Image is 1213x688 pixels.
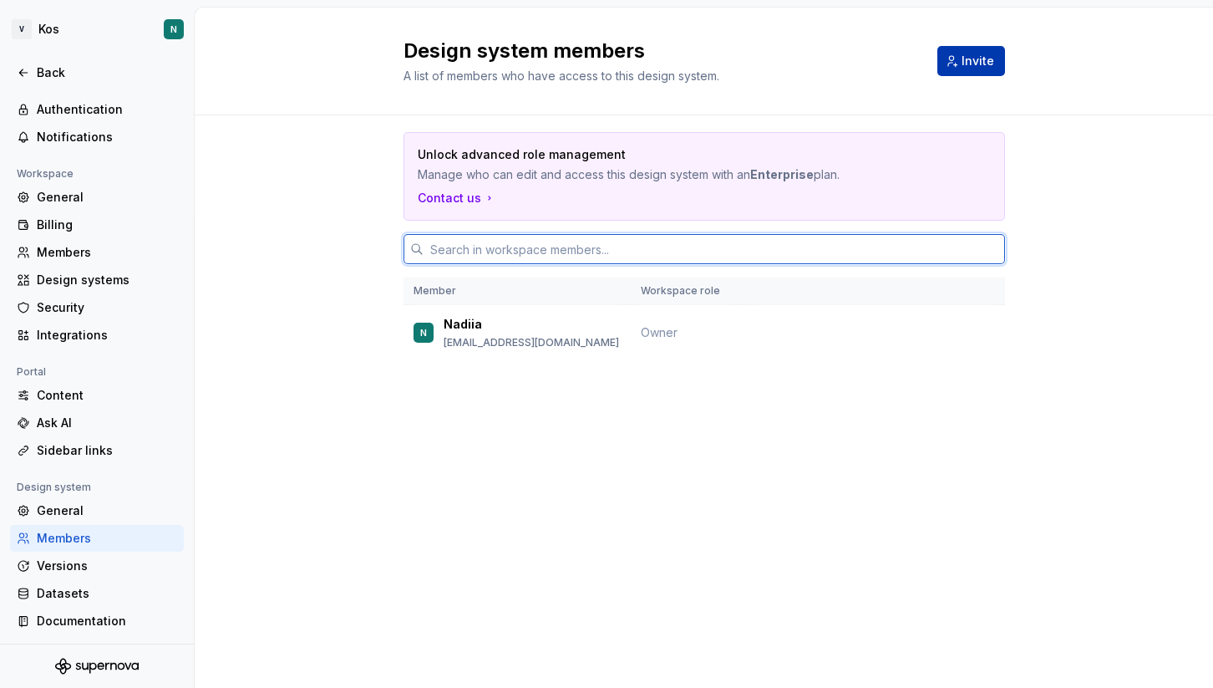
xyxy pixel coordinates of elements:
[962,53,994,69] span: Invite
[418,190,496,206] a: Contact us
[10,96,184,123] a: Authentication
[55,658,139,675] svg: Supernova Logo
[37,217,177,233] div: Billing
[444,316,482,333] p: Nadiia
[937,46,1005,76] button: Invite
[420,324,427,341] div: N
[37,327,177,344] div: Integrations
[10,362,53,382] div: Portal
[3,11,190,48] button: VKosN
[10,267,184,293] a: Design systems
[37,502,177,519] div: General
[10,124,184,150] a: Notifications
[10,525,184,552] a: Members
[10,211,184,238] a: Billing
[424,234,1005,264] input: Search in workspace members...
[418,146,874,163] p: Unlock advanced role management
[10,294,184,321] a: Security
[444,336,619,349] p: [EMAIL_ADDRESS][DOMAIN_NAME]
[750,167,814,181] strong: Enterprise
[641,325,678,339] span: Owner
[37,189,177,206] div: General
[37,299,177,316] div: Security
[10,497,184,524] a: General
[37,530,177,547] div: Members
[10,239,184,266] a: Members
[631,278,743,305] th: Workspace role
[10,59,184,86] a: Back
[10,553,184,579] a: Versions
[170,23,177,36] div: N
[10,164,80,184] div: Workspace
[37,387,177,404] div: Content
[10,410,184,436] a: Ask AI
[37,64,177,81] div: Back
[403,38,917,64] h2: Design system members
[37,558,177,574] div: Versions
[10,382,184,409] a: Content
[403,278,631,305] th: Member
[37,442,177,459] div: Sidebar links
[10,608,184,634] a: Documentation
[10,322,184,349] a: Integrations
[37,613,177,629] div: Documentation
[10,580,184,607] a: Datasets
[37,585,177,602] div: Datasets
[403,69,719,83] span: A list of members who have access to this design system.
[37,272,177,288] div: Design systems
[38,21,59,38] div: Kos
[37,129,177,145] div: Notifications
[10,437,184,464] a: Sidebar links
[37,101,177,118] div: Authentication
[10,184,184,211] a: General
[10,477,98,497] div: Design system
[37,244,177,261] div: Members
[37,415,177,431] div: Ask AI
[418,166,874,183] p: Manage who can edit and access this design system with an plan.
[12,19,32,39] div: V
